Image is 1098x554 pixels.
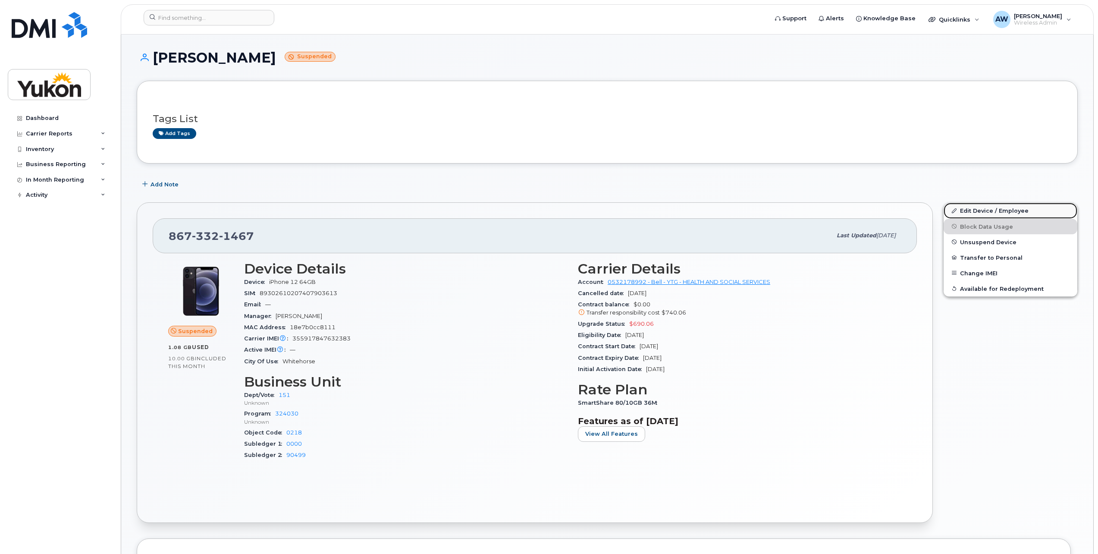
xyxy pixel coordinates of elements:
span: MAC Address [244,324,290,331]
span: 10.00 GB [168,356,195,362]
span: [DATE] [876,232,896,239]
span: included this month [168,355,226,369]
span: [DATE] [625,332,644,338]
span: Transfer responsibility cost [587,309,660,316]
span: View All Features [585,430,638,438]
span: Contract Start Date [578,343,640,349]
span: [DATE] [628,290,646,296]
span: Dept/Vote [244,392,279,398]
button: Unsuspend Device [944,234,1077,250]
span: $740.06 [662,309,686,316]
span: Upgrade Status [578,321,629,327]
span: Carrier IMEI [244,335,292,342]
span: [PERSON_NAME] [276,313,322,319]
span: Program [244,410,275,417]
span: Subledger 2 [244,452,286,458]
span: $0.00 [578,301,901,317]
span: SIM [244,290,260,296]
span: Available for Redeployment [960,285,1044,292]
a: Edit Device / Employee [944,203,1077,218]
span: Contract Expiry Date [578,355,643,361]
span: iPhone 12 64GB [269,279,316,285]
span: [DATE] [643,355,662,361]
a: 0532178992 - Bell - YTG - HEALTH AND SOCIAL SERVICES [608,279,770,285]
span: Eligibility Date [578,332,625,338]
span: Device [244,279,269,285]
span: Whitehorse [282,358,315,365]
h3: Business Unit [244,374,568,390]
small: Suspended [285,52,336,62]
span: Object Code [244,429,286,436]
h3: Rate Plan [578,382,901,397]
span: Subledger 1 [244,441,286,447]
button: Transfer to Personal [944,250,1077,265]
img: iPhone_12.jpg [175,265,227,317]
span: Manager [244,313,276,319]
a: 151 [279,392,290,398]
span: 355917847632383 [292,335,351,342]
span: Email [244,301,265,308]
span: 332 [192,230,219,242]
button: Add Note [137,176,186,192]
span: City Of Use [244,358,282,365]
span: — [265,301,271,308]
a: 0000 [286,441,302,447]
span: Last updated [837,232,876,239]
span: Add Note [151,180,179,189]
p: Unknown [244,399,568,406]
span: Account [578,279,608,285]
span: [DATE] [646,366,665,372]
button: Change IMEI [944,265,1077,281]
h3: Carrier Details [578,261,901,277]
h3: Device Details [244,261,568,277]
span: Unsuspend Device [960,239,1016,245]
button: View All Features [578,426,645,442]
span: Suspended [178,327,213,335]
span: — [290,346,295,353]
span: 89302610207407903613 [260,290,337,296]
span: Contract balance [578,301,634,308]
a: 90499 [286,452,306,458]
span: 1.08 GB [168,344,192,350]
span: 1467 [219,230,254,242]
a: Add tags [153,128,196,139]
h3: Features as of [DATE] [578,416,901,426]
span: SmartShare 80/10GB 36M [578,400,662,406]
h1: [PERSON_NAME] [137,50,1078,65]
span: Initial Activation Date [578,366,646,372]
a: 0218 [286,429,302,436]
span: Cancelled date [578,290,628,296]
span: 18e7b0cc8111 [290,324,336,331]
p: Unknown [244,418,568,425]
span: $690.06 [629,321,654,327]
span: used [192,344,209,350]
span: Active IMEI [244,346,290,353]
span: 867 [169,230,254,242]
span: [DATE] [640,343,658,349]
h3: Tags List [153,113,1062,124]
a: 324030 [275,410,298,417]
button: Available for Redeployment [944,281,1077,296]
button: Block Data Usage [944,219,1077,234]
